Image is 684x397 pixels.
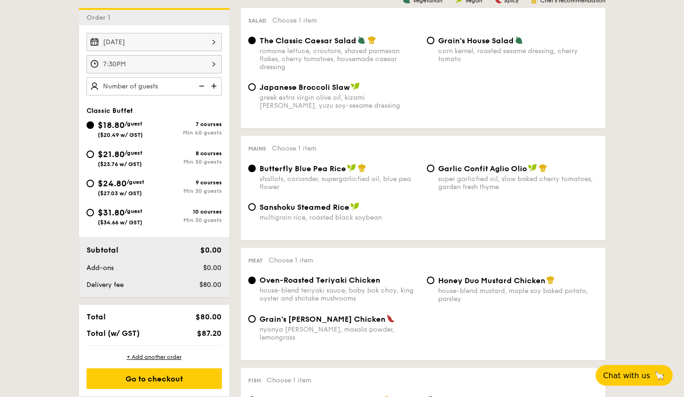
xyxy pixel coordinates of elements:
img: icon-vegan.f8ff3823.svg [350,202,360,211]
span: $80.00 [199,281,221,289]
div: house-blend teriyaki sauce, baby bok choy, king oyster and shiitake mushrooms [259,286,419,302]
span: Grain's House Salad [438,36,514,45]
span: $87.20 [197,329,221,338]
div: Min 30 guests [154,217,222,223]
input: Butterfly Blue Pea Riceshallots, coriander, supergarlicfied oil, blue pea flower [248,165,256,172]
span: 🦙 [654,370,665,381]
span: Choose 1 item [268,256,313,264]
span: $31.80 [98,207,125,218]
div: romaine lettuce, croutons, shaved parmesan flakes, cherry tomatoes, housemade caesar dressing [259,47,419,71]
div: 10 courses [154,208,222,215]
span: Grain's [PERSON_NAME] Chicken [259,315,385,324]
input: Grain's [PERSON_NAME] Chickennyonya [PERSON_NAME], masala powder, lemongrass [248,315,256,323]
img: icon-reduce.1d2dbef1.svg [194,77,208,95]
span: Japanese Broccoli Slaw [259,83,350,92]
input: Number of guests [86,77,222,95]
img: icon-vegan.f8ff3823.svg [351,82,360,91]
span: Honey Duo Mustard Chicken [438,276,545,285]
span: Choose 1 item [272,144,316,152]
img: icon-spicy.37a8142b.svg [386,314,395,323]
div: Min 40 guests [154,129,222,136]
span: ($34.66 w/ GST) [98,219,142,226]
span: Subtotal [86,246,118,254]
span: Butterfly Blue Pea Rice [259,164,346,173]
span: /guest [125,120,142,127]
img: icon-chef-hat.a58ddaea.svg [368,36,376,44]
input: Oven-Roasted Teriyaki Chickenhouse-blend teriyaki sauce, baby bok choy, king oyster and shiitake ... [248,277,256,284]
input: Honey Duo Mustard Chickenhouse-blend mustard, maple soy baked potato, parsley [427,277,434,284]
img: icon-chef-hat.a58ddaea.svg [358,164,366,172]
div: super garlicfied oil, slow baked cherry tomatoes, garden fresh thyme [438,175,598,191]
span: /guest [125,150,142,156]
div: multigrain rice, roasted black soybean [259,214,419,222]
input: The Classic Caesar Saladromaine lettuce, croutons, shaved parmesan flakes, cherry tomatoes, house... [248,37,256,44]
input: $31.80/guest($34.66 w/ GST)10 coursesMin 30 guests [86,209,94,216]
div: corn kernel, roasted sesame dressing, cherry tomato [438,47,598,63]
span: Order 1 [86,14,114,22]
div: shallots, coriander, supergarlicfied oil, blue pea flower [259,175,419,191]
div: 8 courses [154,150,222,157]
input: Garlic Confit Aglio Oliosuper garlicfied oil, slow baked cherry tomatoes, garden fresh thyme [427,165,434,172]
div: 9 courses [154,179,222,186]
span: Classic Buffet [86,107,133,115]
input: $21.80/guest($23.76 w/ GST)8 coursesMin 30 guests [86,151,94,158]
span: Choose 1 item [267,376,311,384]
input: Event time [86,55,222,73]
div: Min 30 guests [154,159,222,165]
span: Mains [248,145,266,152]
img: icon-vegan.f8ff3823.svg [347,164,356,172]
div: Go to checkout [86,368,222,389]
span: $0.00 [200,246,221,254]
span: ($27.03 w/ GST) [98,190,142,197]
input: Event date [86,33,222,51]
img: icon-vegetarian.fe4039eb.svg [515,36,523,44]
span: Choose 1 item [272,16,317,24]
span: Fish [248,377,261,384]
img: icon-chef-hat.a58ddaea.svg [539,164,547,172]
span: The Classic Caesar Salad [259,36,356,45]
span: $80.00 [196,312,221,321]
span: /guest [126,179,144,185]
span: Total [86,312,106,321]
input: Grain's House Saladcorn kernel, roasted sesame dressing, cherry tomato [427,37,434,44]
input: $18.80/guest($20.49 w/ GST)7 coursesMin 40 guests [86,121,94,129]
img: icon-vegetarian.fe4039eb.svg [357,36,366,44]
img: icon-chef-hat.a58ddaea.svg [546,276,555,284]
span: Add-ons [86,264,114,272]
span: $0.00 [203,264,221,272]
input: Sanshoku Steamed Ricemultigrain rice, roasted black soybean [248,203,256,211]
span: Sanshoku Steamed Rice [259,203,349,212]
div: nyonya [PERSON_NAME], masala powder, lemongrass [259,326,419,341]
span: /guest [125,208,142,214]
div: + Add another order [86,353,222,361]
span: $18.80 [98,120,125,130]
input: $24.80/guest($27.03 w/ GST)9 coursesMin 30 guests [86,180,94,187]
span: Oven-Roasted Teriyaki Chicken [259,276,380,285]
div: Min 30 guests [154,188,222,194]
img: icon-add.58712e84.svg [208,77,222,95]
span: Total (w/ GST) [86,329,140,338]
button: Chat with us🦙 [596,365,673,386]
span: Meat [248,257,263,264]
span: ($23.76 w/ GST) [98,161,142,167]
span: Garlic Confit Aglio Olio [438,164,527,173]
span: $24.80 [98,178,126,189]
div: house-blend mustard, maple soy baked potato, parsley [438,287,598,303]
div: greek extra virgin olive oil, kizami [PERSON_NAME], yuzu soy-sesame dressing [259,94,419,110]
span: Salad [248,17,267,24]
span: Chat with us [603,371,650,380]
span: ($20.49 w/ GST) [98,132,143,138]
input: Japanese Broccoli Slawgreek extra virgin olive oil, kizami [PERSON_NAME], yuzu soy-sesame dressing [248,83,256,91]
img: icon-vegan.f8ff3823.svg [528,164,537,172]
span: $21.80 [98,149,125,159]
div: 7 courses [154,121,222,127]
span: Delivery fee [86,281,124,289]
